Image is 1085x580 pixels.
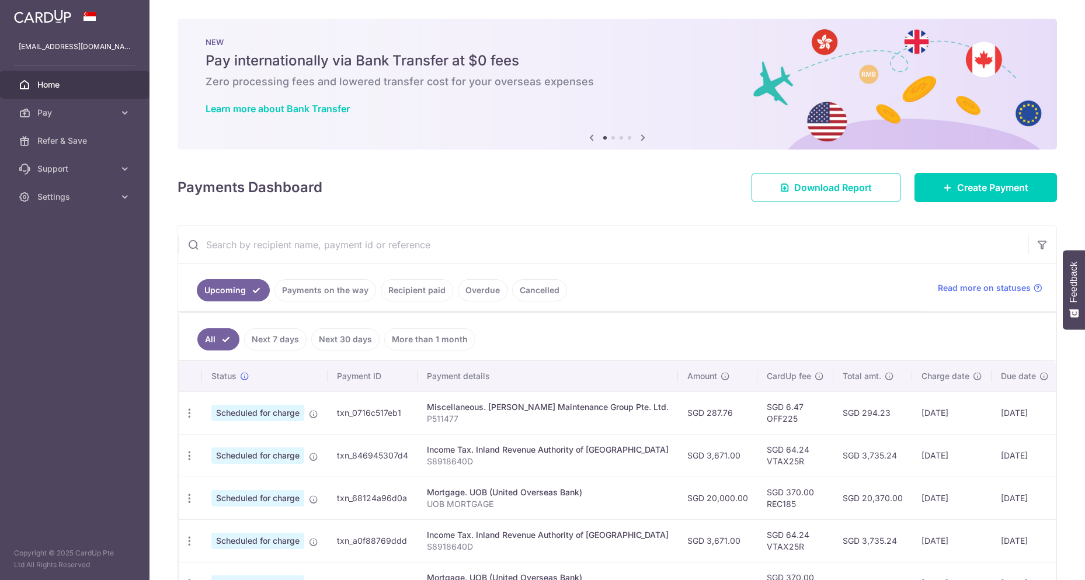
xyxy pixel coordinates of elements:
a: Next 30 days [311,328,380,350]
span: Scheduled for charge [211,533,304,549]
span: Status [211,370,237,382]
a: Cancelled [512,279,567,301]
td: [DATE] [912,434,992,477]
a: Read more on statuses [938,282,1042,294]
span: Create Payment [957,180,1028,195]
th: Payment details [418,361,678,391]
span: Due date [1001,370,1036,382]
div: Miscellaneous. [PERSON_NAME] Maintenance Group Pte. Ltd. [427,401,669,413]
td: SGD 3,671.00 [678,519,757,562]
td: [DATE] [992,391,1058,434]
input: Search by recipient name, payment id or reference [178,226,1028,263]
span: Read more on statuses [938,282,1031,294]
td: [DATE] [992,434,1058,477]
h4: Payments Dashboard [178,177,322,198]
td: SGD 3,671.00 [678,434,757,477]
img: Bank transfer banner [178,19,1057,150]
p: [EMAIL_ADDRESS][DOMAIN_NAME] [19,41,131,53]
span: Download Report [794,180,872,195]
div: Income Tax. Inland Revenue Authority of [GEOGRAPHIC_DATA] [427,529,669,541]
span: Total amt. [843,370,881,382]
span: Scheduled for charge [211,447,304,464]
td: SGD 287.76 [678,391,757,434]
a: Next 7 days [244,328,307,350]
span: Feedback [1069,262,1079,303]
span: Charge date [921,370,969,382]
a: Recipient paid [381,279,453,301]
a: Upcoming [197,279,270,301]
a: All [197,328,239,350]
td: txn_a0f88769ddd [328,519,418,562]
span: CardUp fee [767,370,811,382]
iframe: Opens a widget where you can find more information [1010,545,1073,574]
div: Income Tax. Inland Revenue Authority of [GEOGRAPHIC_DATA] [427,444,669,456]
td: SGD 20,000.00 [678,477,757,519]
span: Support [37,163,114,175]
td: SGD 294.23 [833,391,912,434]
span: Home [37,79,114,91]
td: [DATE] [912,391,992,434]
span: Refer & Save [37,135,114,147]
h6: Zero processing fees and lowered transfer cost for your overseas expenses [206,75,1029,89]
td: [DATE] [912,477,992,519]
a: Learn more about Bank Transfer [206,103,350,114]
p: NEW [206,37,1029,47]
div: Mortgage. UOB (United Overseas Bank) [427,487,669,498]
td: [DATE] [912,519,992,562]
p: S8918640D [427,456,669,467]
span: Scheduled for charge [211,490,304,506]
button: Feedback - Show survey [1063,250,1085,329]
a: Create Payment [914,173,1057,202]
span: Amount [687,370,717,382]
td: [DATE] [992,519,1058,562]
a: Download Report [752,173,900,202]
h5: Pay internationally via Bank Transfer at $0 fees [206,51,1029,70]
p: P511477 [427,413,669,425]
td: SGD 20,370.00 [833,477,912,519]
span: Settings [37,191,114,203]
img: CardUp [14,9,71,23]
td: SGD 6.47 OFF225 [757,391,833,434]
td: SGD 3,735.24 [833,519,912,562]
p: UOB MORTGAGE [427,498,669,510]
td: txn_68124a96d0a [328,477,418,519]
td: SGD 64.24 VTAX25R [757,519,833,562]
p: S8918640D [427,541,669,553]
a: Payments on the way [274,279,376,301]
a: Overdue [458,279,507,301]
th: Payment ID [328,361,418,391]
td: txn_846945307d4 [328,434,418,477]
span: Pay [37,107,114,119]
td: txn_0716c517eb1 [328,391,418,434]
td: [DATE] [992,477,1058,519]
td: SGD 64.24 VTAX25R [757,434,833,477]
a: More than 1 month [384,328,475,350]
td: SGD 3,735.24 [833,434,912,477]
td: SGD 370.00 REC185 [757,477,833,519]
span: Scheduled for charge [211,405,304,421]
